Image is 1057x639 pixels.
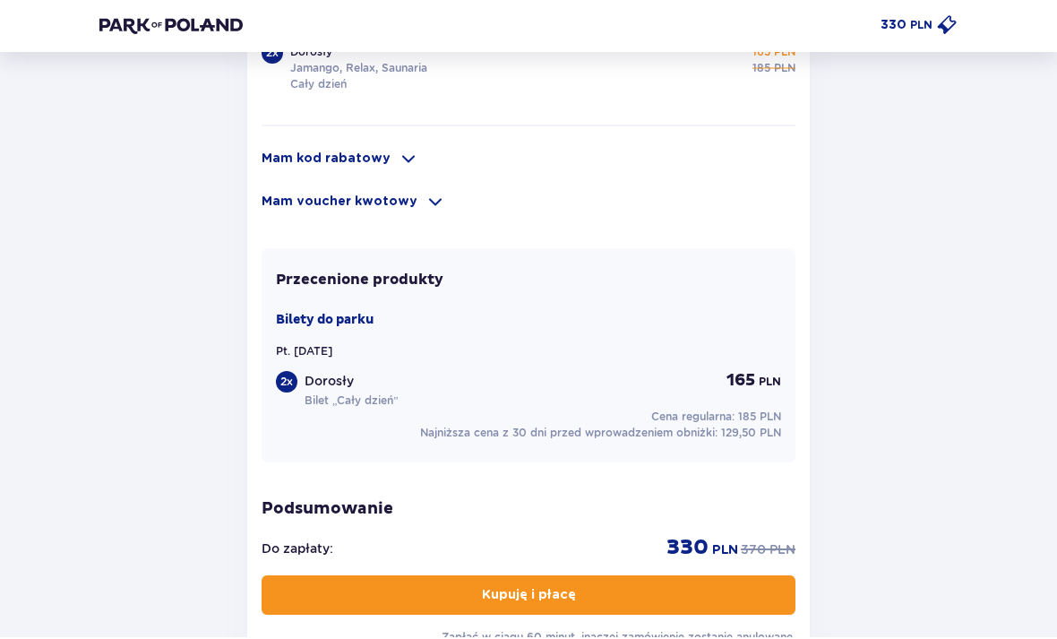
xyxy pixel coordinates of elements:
div: 2 x [276,373,297,394]
p: Jamango, Relax, Saunaria [290,62,427,78]
p: Przecenione produkty [276,272,443,291]
p: PLN [759,376,781,392]
span: 129,50 PLN [721,427,781,441]
p: Pt. [DATE] [276,345,332,361]
img: Park of Poland logo [99,18,243,36]
p: PLN [712,543,738,561]
p: Do zapłaty : [262,541,333,559]
p: Podsumowanie [262,500,795,522]
button: Kupuję i płacę [262,577,795,617]
p: 165 [726,372,755,393]
p: Mam voucher kwotowy [262,194,417,212]
p: PLN [774,62,795,78]
p: 370 [741,542,766,560]
p: 330 [666,536,709,563]
span: 185 PLN [738,411,781,425]
p: 330 [881,18,907,36]
p: Cena regularna: [651,410,781,427]
p: 165 PLN [752,46,795,62]
p: Mam kod rabatowy [262,151,391,169]
p: Dorosły [305,374,354,392]
p: Bilety do parku [276,313,374,331]
p: Bilet „Cały dzień” [305,394,399,410]
p: PLN [910,19,932,35]
p: Najniższa cena z 30 dni przed wprowadzeniem obniżki: [420,427,781,443]
p: Kupuję i płacę [482,588,576,606]
p: Dorosły [290,46,332,62]
p: Cały dzień [290,78,347,94]
p: PLN [769,542,795,560]
div: 2 x [262,44,283,65]
p: 185 [752,62,770,78]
